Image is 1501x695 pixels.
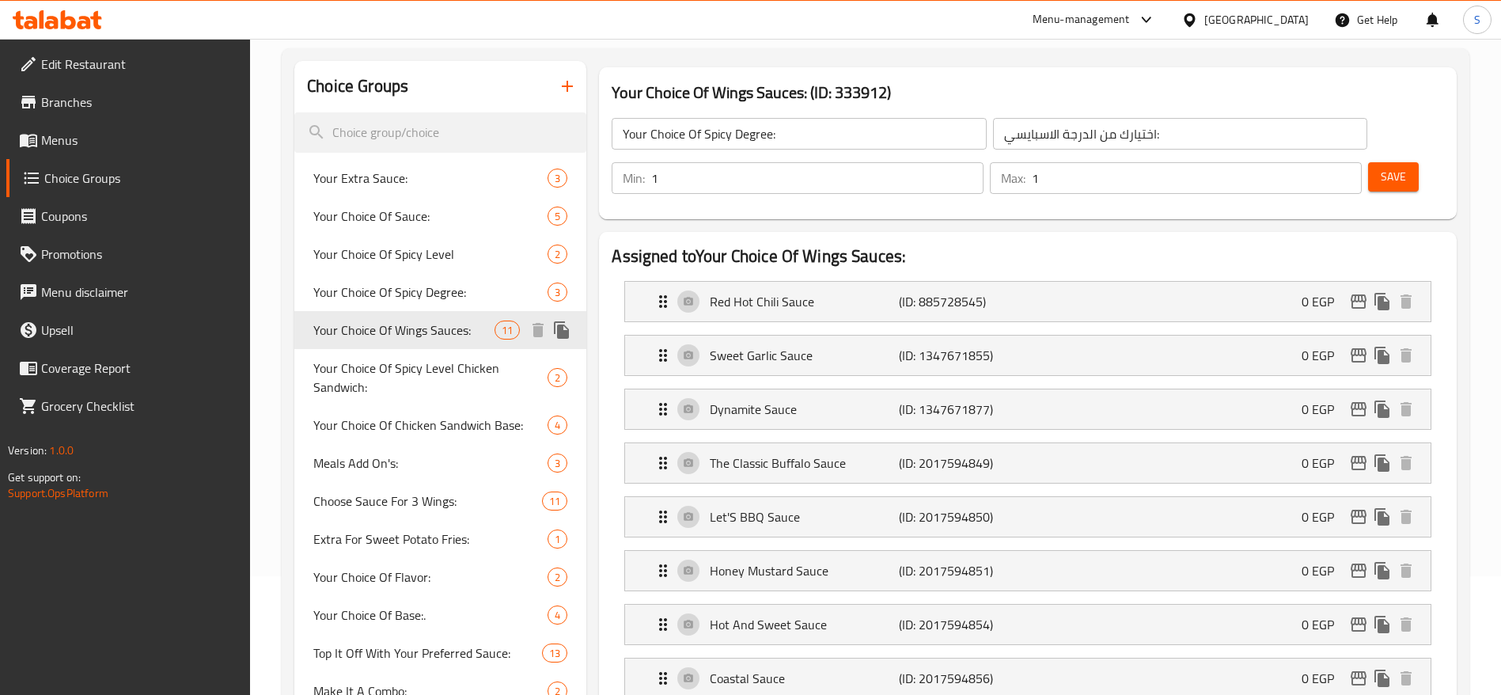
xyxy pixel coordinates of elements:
[899,507,1025,526] p: (ID: 2017594850)
[41,359,238,378] span: Coverage Report
[313,568,548,587] span: Your Choice Of Flavor:
[294,112,586,153] input: search
[548,209,567,224] span: 5
[1370,397,1394,421] button: duplicate
[1370,667,1394,690] button: duplicate
[313,359,548,397] span: Your Choice Of Spicy Level Chicken Sandwich:
[294,406,586,444] div: Your Choice Of Chicken Sandwich Base:4
[612,490,1444,544] li: Expand
[612,382,1444,436] li: Expand
[8,440,47,461] span: Version:
[899,400,1025,419] p: (ID: 1347671877)
[6,45,251,83] a: Edit Restaurant
[625,336,1431,375] div: Expand
[1302,400,1347,419] p: 0 EGP
[1394,559,1418,583] button: delete
[1347,344,1370,367] button: edit
[548,171,567,186] span: 3
[612,329,1444,382] li: Expand
[612,436,1444,490] li: Expand
[1347,505,1370,529] button: edit
[548,568,567,587] div: Choices
[625,605,1431,644] div: Expand
[625,497,1431,537] div: Expand
[41,93,238,112] span: Branches
[1370,559,1394,583] button: duplicate
[548,606,567,625] div: Choices
[899,615,1025,634] p: (ID: 2017594854)
[6,311,251,349] a: Upsell
[548,370,567,385] span: 2
[612,80,1444,105] h3: Your Choice Of Wings Sauces: (ID: 333912)
[6,121,251,159] a: Menus
[625,282,1431,321] div: Expand
[6,235,251,273] a: Promotions
[294,596,586,634] div: Your Choice Of Base:.4
[41,245,238,264] span: Promotions
[1204,11,1309,28] div: [GEOGRAPHIC_DATA]
[543,646,567,661] span: 13
[548,285,567,300] span: 3
[313,454,548,473] span: Meals Add On's:
[899,346,1025,365] p: (ID: 1347671855)
[710,400,898,419] p: Dynamite Sauce
[294,311,586,349] div: Your Choice Of Wings Sauces:11deleteduplicate
[495,321,520,340] div: Choices
[710,615,898,634] p: Hot And Sweet Sauce
[307,74,408,98] h2: Choice Groups
[41,321,238,340] span: Upsell
[1347,451,1370,475] button: edit
[710,346,898,365] p: Sweet Garlic Sauce
[8,483,108,503] a: Support.OpsPlatform
[612,275,1444,329] li: Expand
[526,318,550,342] button: delete
[49,440,74,461] span: 1.0.0
[6,197,251,235] a: Coupons
[1302,669,1347,688] p: 0 EGP
[1001,169,1025,188] p: Max:
[313,207,548,226] span: Your Choice Of Sauce:
[495,323,519,338] span: 11
[1394,397,1418,421] button: delete
[1302,507,1347,526] p: 0 EGP
[548,247,567,262] span: 2
[294,444,586,482] div: Meals Add On's:3
[1394,667,1418,690] button: delete
[1347,667,1370,690] button: edit
[313,644,542,663] span: Top It Off With Your Preferred Sauce:
[8,467,81,488] span: Get support on:
[6,387,251,425] a: Grocery Checklist
[625,389,1431,429] div: Expand
[1370,613,1394,636] button: duplicate
[1347,290,1370,313] button: edit
[1302,292,1347,311] p: 0 EGP
[294,235,586,273] div: Your Choice Of Spicy Level2
[623,169,645,188] p: Min:
[1302,615,1347,634] p: 0 EGP
[1474,11,1480,28] span: S
[294,634,586,672] div: Top It Off With Your Preferred Sauce:13
[1347,397,1370,421] button: edit
[294,482,586,520] div: Choose Sauce For 3 Wings:11
[550,318,574,342] button: duplicate
[313,606,548,625] span: Your Choice Of Base:.
[548,456,567,471] span: 3
[543,494,567,509] span: 11
[1302,346,1347,365] p: 0 EGP
[1370,505,1394,529] button: duplicate
[625,551,1431,591] div: Expand
[1302,561,1347,580] p: 0 EGP
[294,520,586,558] div: Extra For Sweet Potato Fries:1
[1394,451,1418,475] button: delete
[1394,613,1418,636] button: delete
[1381,167,1406,187] span: Save
[41,397,238,416] span: Grocery Checklist
[1370,451,1394,475] button: duplicate
[548,416,567,435] div: Choices
[313,245,548,264] span: Your Choice Of Spicy Level
[548,207,567,226] div: Choices
[1368,162,1419,192] button: Save
[548,283,567,302] div: Choices
[548,454,567,473] div: Choices
[612,598,1444,651] li: Expand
